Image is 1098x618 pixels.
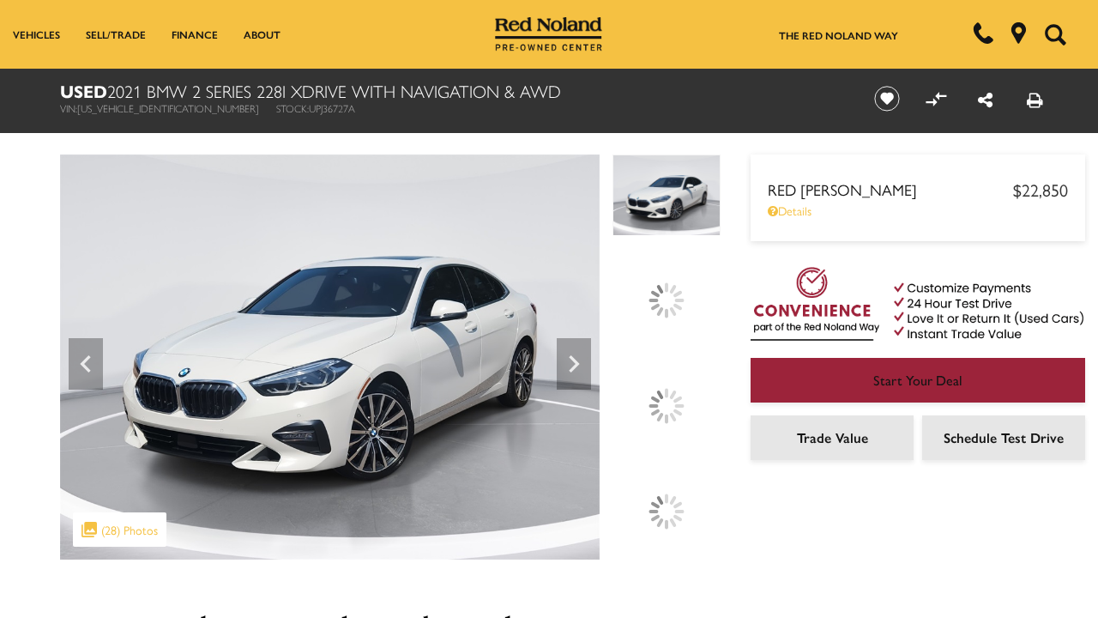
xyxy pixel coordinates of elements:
[1038,1,1072,68] button: Open the search field
[779,27,898,43] a: The Red Noland Way
[873,370,962,390] span: Start Your Deal
[495,17,603,51] img: Red Noland Pre-Owned
[978,87,992,112] a: Share this Used 2021 BMW 2 Series 228i xDrive With Navigation & AWD
[944,427,1064,447] span: Schedule Test Drive
[60,100,77,116] span: VIN:
[276,100,309,116] span: Stock:
[60,78,107,103] strong: Used
[751,415,914,460] a: Trade Value
[922,415,1085,460] a: Schedule Test Drive
[768,179,1013,200] span: Red [PERSON_NAME]
[77,100,259,116] span: [US_VEHICLE_IDENTIFICATION_NUMBER]
[612,154,721,236] img: Used 2021 Alpine White BMW 228i xDrive image 1
[923,86,949,112] button: Compare vehicle
[868,85,906,112] button: Save vehicle
[768,202,1068,219] a: Details
[60,82,845,100] h1: 2021 BMW 2 Series 228i xDrive With Navigation & AWD
[73,512,166,547] div: (28) Photos
[1013,177,1068,202] span: $22,850
[309,100,355,116] span: UPJ36727A
[768,177,1068,202] a: Red [PERSON_NAME] $22,850
[797,427,868,447] span: Trade Value
[60,154,600,560] img: Used 2021 Alpine White BMW 228i xDrive image 1
[495,23,603,40] a: Red Noland Pre-Owned
[1027,87,1043,112] a: Print this Used 2021 BMW 2 Series 228i xDrive With Navigation & AWD
[751,358,1085,403] a: Start Your Deal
